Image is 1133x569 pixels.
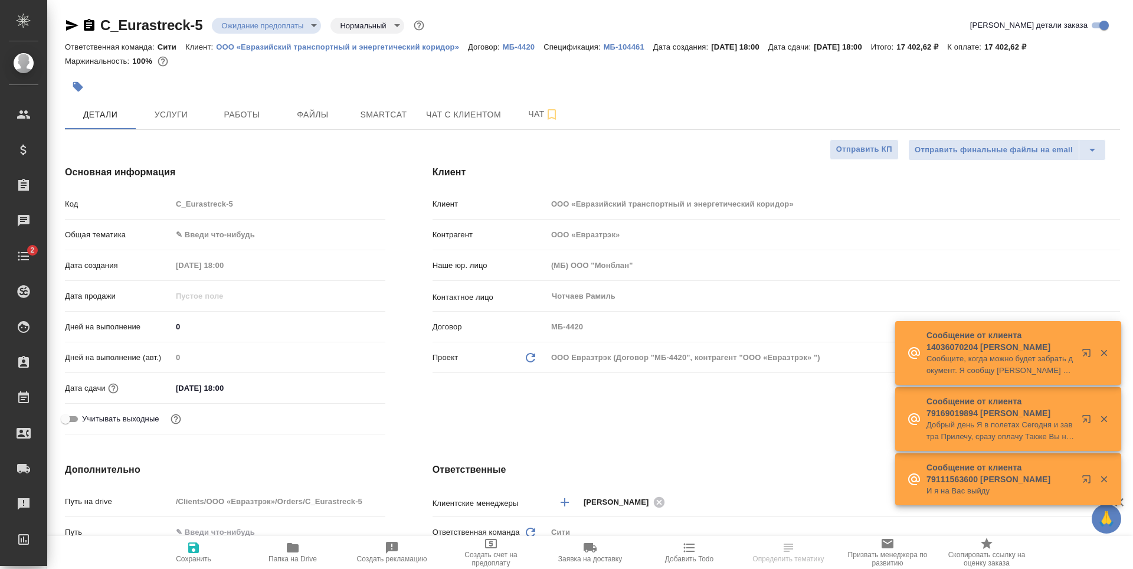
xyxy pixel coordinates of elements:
[23,244,41,256] span: 2
[172,493,385,510] input: Пустое поле
[547,195,1120,212] input: Пустое поле
[65,229,172,241] p: Общая тематика
[172,287,275,305] input: Пустое поле
[65,352,172,364] p: Дней на выполнение (авт.)
[243,536,342,569] button: Папка на Drive
[541,536,640,569] button: Заявка на доставку
[448,551,533,567] span: Создать счет на предоплату
[65,290,172,302] p: Дата продажи
[172,195,385,212] input: Пустое поле
[65,198,172,210] p: Код
[926,485,1074,497] p: И я на Вас выйду
[65,74,91,100] button: Добавить тэг
[503,42,543,51] p: МБ-4420
[752,555,824,563] span: Определить тематику
[82,413,159,425] span: Учитывать выходные
[65,260,172,272] p: Дата создания
[984,42,1035,51] p: 17 402,62 ₽
[1092,414,1116,424] button: Закрыть
[172,257,275,274] input: Пустое поле
[212,18,321,34] div: Ожидание предоплаты
[871,42,896,51] p: Итого:
[172,380,275,397] input: ✎ Введи что-нибудь
[915,143,1073,157] span: Отправить финальные файлы на email
[357,555,427,563] span: Создать рекламацию
[947,42,984,51] p: К оплате:
[547,226,1120,243] input: Пустое поле
[433,260,547,272] p: Наше юр. лицо
[433,229,547,241] p: Контрагент
[604,41,653,51] a: МБ-104461
[65,165,385,179] h4: Основная информация
[172,318,385,335] input: ✎ Введи что-нибудь
[547,348,1120,368] div: ООО Евразтрэк (Договор "МБ-4420", контрагент "ООО «Евразтрэк» ")
[1075,407,1103,436] button: Открыть в новой вкладке
[284,107,341,122] span: Файлы
[545,107,559,122] svg: Подписаться
[926,329,1074,353] p: Сообщение от клиента 14036070204 [PERSON_NAME]
[547,318,1120,335] input: Пустое поле
[908,139,1106,161] div: split button
[106,381,121,396] button: Если добавить услуги и заполнить их объемом, то дата рассчитается автоматически
[896,42,947,51] p: 17 402,62 ₽
[336,21,389,31] button: Нормальный
[665,555,713,563] span: Добавить Todo
[653,42,711,51] p: Дата создания:
[926,462,1074,485] p: Сообщение от клиента 79111563600 [PERSON_NAME]
[172,225,385,245] div: ✎ Введи что-нибудь
[1092,474,1116,485] button: Закрыть
[711,42,768,51] p: [DATE] 18:00
[768,42,814,51] p: Дата сдачи:
[100,17,202,33] a: C_Eurastreck-5
[551,488,579,516] button: Добавить менеджера
[411,18,427,33] button: Доп статусы указывают на важность/срочность заказа
[176,229,371,241] div: ✎ Введи что-нибудь
[172,524,385,541] input: ✎ Введи что-нибудь
[144,536,243,569] button: Сохранить
[176,555,211,563] span: Сохранить
[65,57,132,66] p: Маржинальность:
[558,555,622,563] span: Заявка на доставку
[547,257,1120,274] input: Пустое поле
[65,496,172,508] p: Путь на drive
[845,551,930,567] span: Призвать менеджера по развитию
[65,42,158,51] p: Ответственная команда:
[926,395,1074,419] p: Сообщение от клиента 79169019894 [PERSON_NAME]
[3,241,44,271] a: 2
[72,107,129,122] span: Детали
[132,57,155,66] p: 100%
[330,18,404,34] div: Ожидание предоплаты
[441,536,541,569] button: Создать счет на предоплату
[143,107,199,122] span: Услуги
[65,527,172,538] p: Путь
[65,18,79,32] button: Скопировать ссылку для ЯМессенджера
[433,165,1120,179] h4: Клиент
[926,353,1074,377] p: Сообщите, когда можно будет забрать документ. Я сообщу [PERSON_NAME] и он зайдёт к Вам в офис.
[543,42,603,51] p: Спецификация:
[814,42,871,51] p: [DATE] 18:00
[1075,467,1103,496] button: Открыть в новой вкладке
[739,536,838,569] button: Определить тематику
[433,352,459,364] p: Проект
[433,321,547,333] p: Договор
[1092,348,1116,358] button: Закрыть
[604,42,653,51] p: МБ-104461
[836,143,892,156] span: Отправить КП
[342,536,441,569] button: Создать рекламацию
[158,42,185,51] p: Сити
[433,527,520,538] p: Ответственная команда
[547,522,1120,542] div: Сити
[268,555,317,563] span: Папка на Drive
[65,321,172,333] p: Дней на выполнение
[926,419,1074,443] p: Добрый день Я в полетах Сегодня и завтра Прилечу, сразу оплачу Также Вы не упомянули апостиль получе
[155,54,171,69] button: 0.00 RUB;
[584,496,656,508] span: [PERSON_NAME]
[216,41,468,51] a: ООО «Евразийский транспортный и энергетический коридор»
[838,536,937,569] button: Призвать менеджера по развитию
[355,107,412,122] span: Smartcat
[515,107,572,122] span: Чат
[168,411,184,427] button: Выбери, если сб и вс нужно считать рабочими днями для выполнения заказа.
[640,536,739,569] button: Добавить Todo
[433,463,1120,477] h4: Ответственные
[584,495,669,509] div: [PERSON_NAME]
